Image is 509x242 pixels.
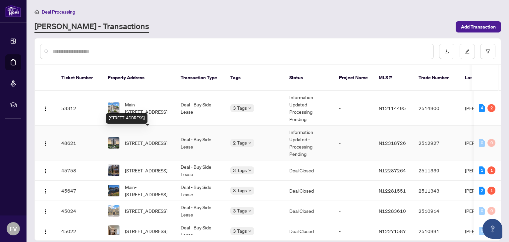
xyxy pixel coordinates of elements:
button: edit [460,44,475,59]
div: 0 [479,139,485,147]
td: - [334,126,373,160]
div: 0 [487,139,495,147]
span: N12281551 [379,188,406,194]
button: Logo [40,226,51,236]
div: 2 [479,187,485,195]
img: thumbnail-img [108,102,119,114]
td: - [334,221,373,241]
th: Project Name [334,65,373,91]
td: Deal Closed [284,201,334,221]
span: 3 Tags [233,166,247,174]
span: Main-[STREET_ADDRESS] [125,183,170,198]
div: 4 [479,104,485,112]
span: N12271587 [379,228,406,234]
img: thumbnail-img [108,205,119,216]
span: 3 Tags [233,227,247,235]
span: FV [10,224,17,233]
th: Tags [225,65,284,91]
span: home [34,10,39,14]
th: Status [284,65,334,91]
img: Logo [43,168,48,174]
td: 48621 [56,126,102,160]
td: 2511339 [413,160,460,181]
td: Deal - Buy Side Lease [175,126,225,160]
span: 2 Tags [233,139,247,147]
a: [PERSON_NAME] - Transactions [34,21,149,33]
span: N12283610 [379,208,406,214]
div: 1 [479,166,485,174]
th: MLS # [373,65,413,91]
div: 2 [487,104,495,112]
td: 45022 [56,221,102,241]
span: [STREET_ADDRESS] [125,227,167,235]
td: 2510991 [413,221,460,241]
th: Transaction Type [175,65,225,91]
span: 3 Tags [233,207,247,214]
img: thumbnail-img [108,185,119,196]
button: Logo [40,103,51,113]
span: Main-[STREET_ADDRESS] [125,101,170,115]
span: down [248,169,252,172]
td: Deal - Buy Side Lease [175,91,225,126]
span: down [248,229,252,233]
button: Logo [40,165,51,176]
img: thumbnail-img [108,225,119,237]
span: N12114495 [379,105,406,111]
img: thumbnail-img [108,137,119,149]
button: Logo [40,138,51,148]
span: N12318726 [379,140,406,146]
td: Deal Closed [284,221,334,241]
button: Add Transaction [456,21,501,32]
button: Logo [40,185,51,196]
td: Deal - Buy Side Lease [175,201,225,221]
td: 45758 [56,160,102,181]
td: 2510914 [413,201,460,221]
th: Property Address [102,65,175,91]
td: 2512927 [413,126,460,160]
span: down [248,106,252,110]
img: Logo [43,229,48,234]
span: 3 Tags [233,104,247,112]
img: Logo [43,209,48,214]
div: 1 [487,187,495,195]
span: 3 Tags [233,187,247,194]
td: Deal - Buy Side Lease [175,221,225,241]
td: - [334,160,373,181]
span: [STREET_ADDRESS] [125,167,167,174]
div: 0 [487,207,495,215]
span: down [248,189,252,192]
span: down [248,209,252,212]
td: - [334,181,373,201]
span: edit [465,49,470,54]
button: Logo [40,206,51,216]
span: [STREET_ADDRESS] [125,139,167,147]
span: download [444,49,449,54]
div: 1 [487,166,495,174]
td: Information Updated - Processing Pending [284,126,334,160]
td: 2514900 [413,91,460,126]
td: Deal Closed [284,160,334,181]
td: Deal Closed [284,181,334,201]
span: down [248,141,252,145]
span: filter [485,49,490,54]
div: 0 [479,207,485,215]
td: Deal - Buy Side Lease [175,160,225,181]
td: Deal - Buy Side Lease [175,181,225,201]
div: 0 [479,227,485,235]
td: - [334,91,373,126]
img: Logo [43,189,48,194]
td: 45024 [56,201,102,221]
td: 2511343 [413,181,460,201]
button: filter [480,44,495,59]
th: Ticket Number [56,65,102,91]
button: download [439,44,454,59]
img: Logo [43,141,48,146]
td: Information Updated - Processing Pending [284,91,334,126]
span: Add Transaction [461,22,496,32]
span: [STREET_ADDRESS] [125,207,167,214]
td: - [334,201,373,221]
img: Logo [43,106,48,111]
td: 45647 [56,181,102,201]
img: logo [5,5,21,17]
button: Open asap [482,219,502,239]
